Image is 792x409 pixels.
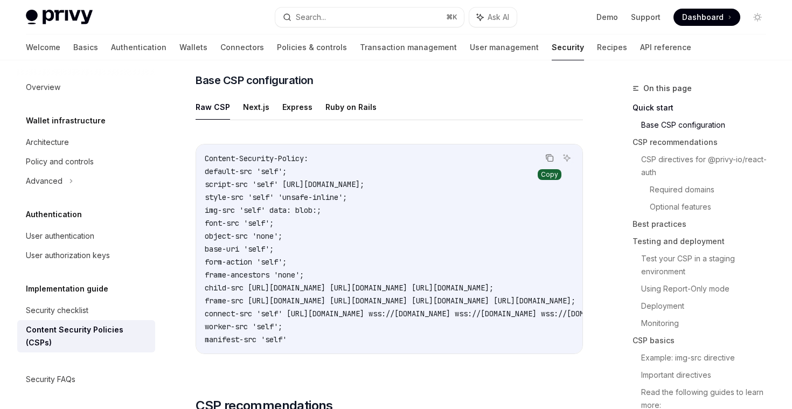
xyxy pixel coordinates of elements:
[196,94,230,120] button: Raw CSP
[552,34,584,60] a: Security
[26,373,75,386] div: Security FAQs
[17,133,155,152] a: Architecture
[26,323,149,349] div: Content Security Policies (CSPs)
[205,192,347,202] span: style-src 'self' 'unsafe-inline';
[205,205,321,215] span: img-src 'self' data: blob:;
[633,99,775,116] a: Quick start
[360,34,457,60] a: Transaction management
[597,34,627,60] a: Recipes
[26,114,106,127] h5: Wallet infrastructure
[277,34,347,60] a: Policies & controls
[633,134,775,151] a: CSP recommendations
[641,116,775,134] a: Base CSP configuration
[682,12,724,23] span: Dashboard
[26,136,69,149] div: Architecture
[205,296,575,306] span: frame-src [URL][DOMAIN_NAME] [URL][DOMAIN_NAME] [URL][DOMAIN_NAME] [URL][DOMAIN_NAME];
[26,230,94,242] div: User authentication
[205,322,282,331] span: worker-src 'self';
[205,231,282,241] span: object-src 'none';
[26,304,88,317] div: Security checklist
[446,13,457,22] span: ⌘ K
[26,34,60,60] a: Welcome
[220,34,264,60] a: Connectors
[26,175,62,188] div: Advanced
[26,249,110,262] div: User authorization keys
[205,179,364,189] span: script-src 'self' [URL][DOMAIN_NAME];
[640,34,691,60] a: API reference
[111,34,166,60] a: Authentication
[673,9,740,26] a: Dashboard
[641,297,775,315] a: Deployment
[633,233,775,250] a: Testing and deployment
[275,8,463,27] button: Search...⌘K
[205,283,494,293] span: child-src [URL][DOMAIN_NAME] [URL][DOMAIN_NAME] [URL][DOMAIN_NAME];
[205,154,308,163] span: Content-Security-Policy:
[73,34,98,60] a: Basics
[633,332,775,349] a: CSP basics
[641,366,775,384] a: Important directives
[205,218,274,228] span: font-src 'self';
[26,208,82,221] h5: Authentication
[641,315,775,332] a: Monitoring
[650,181,775,198] a: Required domains
[17,370,155,389] a: Security FAQs
[179,34,207,60] a: Wallets
[633,216,775,233] a: Best practices
[17,152,155,171] a: Policy and controls
[560,151,574,165] button: Ask AI
[470,34,539,60] a: User management
[205,167,287,176] span: default-src 'self';
[538,169,561,180] div: Copy
[26,81,60,94] div: Overview
[325,94,377,120] button: Ruby on Rails
[641,250,775,280] a: Test your CSP in a staging environment
[641,349,775,366] a: Example: img-src directive
[643,82,692,95] span: On this page
[488,12,509,23] span: Ask AI
[543,151,557,165] button: Copy the contents from the code block
[641,280,775,297] a: Using Report-Only mode
[17,226,155,246] a: User authentication
[17,78,155,97] a: Overview
[26,155,94,168] div: Policy and controls
[17,320,155,352] a: Content Security Policies (CSPs)
[196,73,313,88] span: Base CSP configuration
[631,12,661,23] a: Support
[205,257,287,267] span: form-action 'self';
[17,301,155,320] a: Security checklist
[469,8,517,27] button: Ask AI
[205,335,287,344] span: manifest-src 'self'
[650,198,775,216] a: Optional features
[205,270,304,280] span: frame-ancestors 'none';
[243,94,269,120] button: Next.js
[749,9,766,26] button: Toggle dark mode
[296,11,326,24] div: Search...
[17,246,155,265] a: User authorization keys
[641,151,775,181] a: CSP directives for @privy-io/react-auth
[26,282,108,295] h5: Implementation guide
[596,12,618,23] a: Demo
[282,94,312,120] button: Express
[26,10,93,25] img: light logo
[205,244,274,254] span: base-uri 'self';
